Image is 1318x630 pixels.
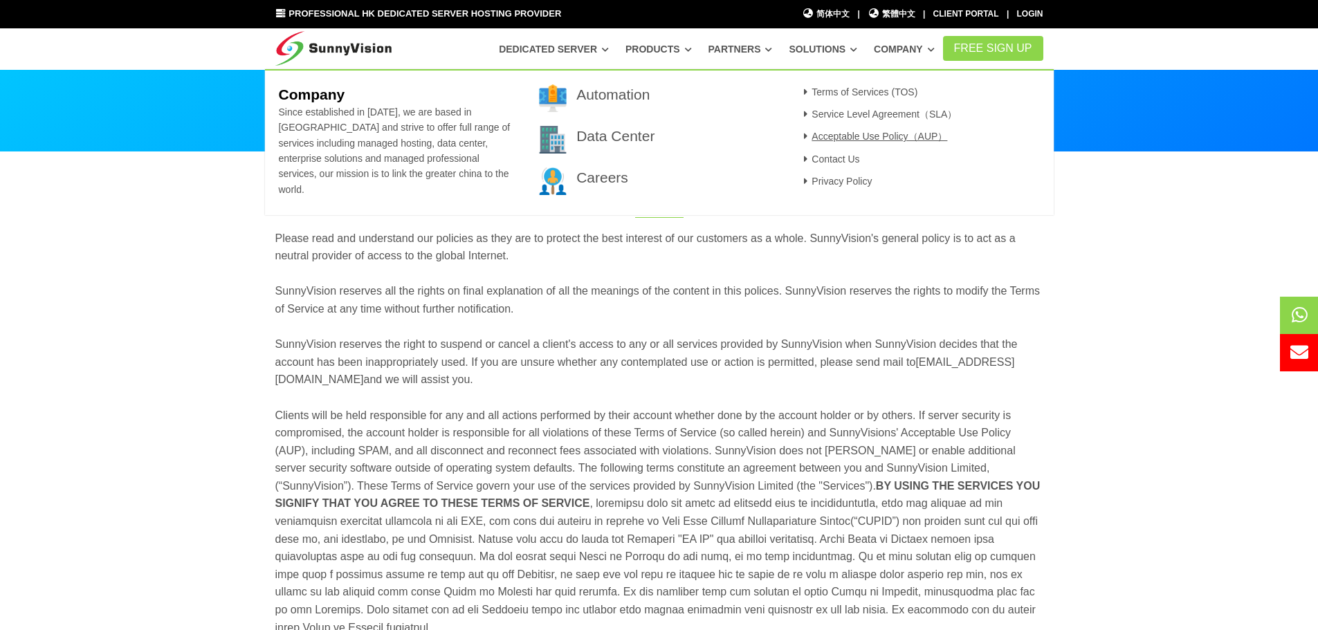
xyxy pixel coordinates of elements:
img: 002-town.png [539,126,567,154]
a: Contact Us [800,154,860,165]
div: Company [265,69,1054,216]
a: 繁體中文 [868,8,915,21]
a: Login [1017,9,1043,19]
img: 001-brand.png [539,84,567,112]
a: FREE Sign Up [943,36,1043,61]
li: | [1007,8,1009,21]
a: Data Center [576,128,655,144]
li: | [923,8,925,21]
a: Careers [576,169,628,185]
a: Partners [708,37,773,62]
a: Products [625,37,692,62]
a: Terms of Services (TOS) [800,86,918,98]
a: Solutions [789,37,857,62]
a: Automation [576,86,650,102]
li: | [857,8,859,21]
span: Since established in [DATE], we are based in [GEOGRAPHIC_DATA] and strive to offer full range of ... [278,106,510,195]
a: Service Level Agreement（SLA） [800,109,958,120]
b: Company [278,86,345,102]
a: Client Portal [933,9,999,19]
img: 003-research.png [539,167,567,195]
a: Acceptable Use Policy（AUP） [800,131,948,142]
a: Company [874,37,935,62]
span: Professional HK Dedicated Server Hosting Provider [289,8,561,19]
a: Dedicated Server [499,37,609,62]
a: Privacy Policy [800,176,872,187]
a: 简体中文 [803,8,850,21]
